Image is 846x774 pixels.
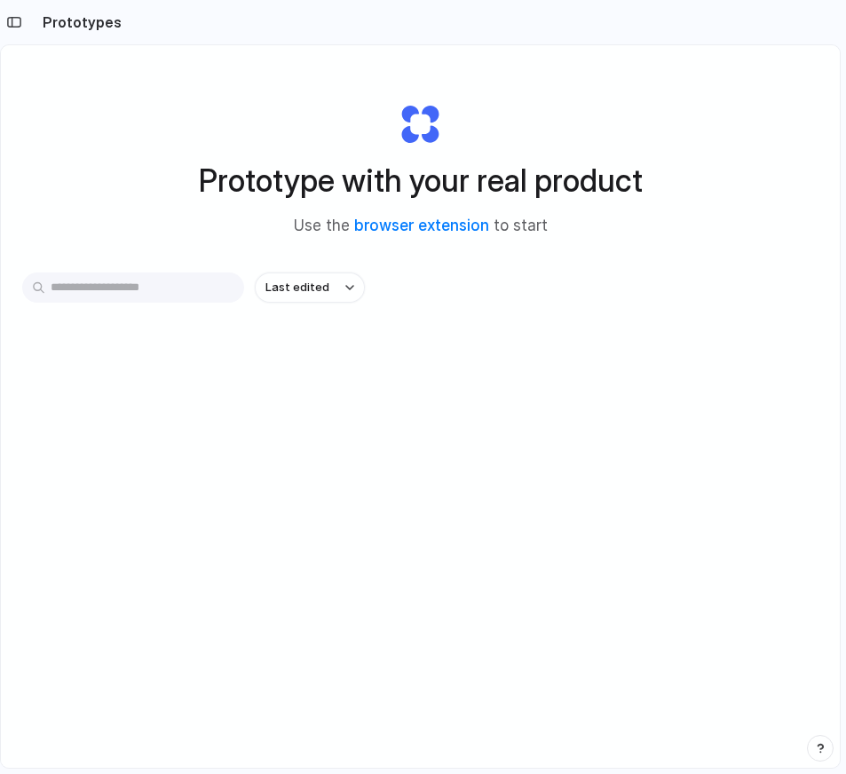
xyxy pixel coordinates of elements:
[255,272,365,303] button: Last edited
[294,215,548,238] span: Use the to start
[36,12,122,33] h2: Prototypes
[265,279,329,296] span: Last edited
[354,217,489,234] a: browser extension
[199,157,643,204] h1: Prototype with your real product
